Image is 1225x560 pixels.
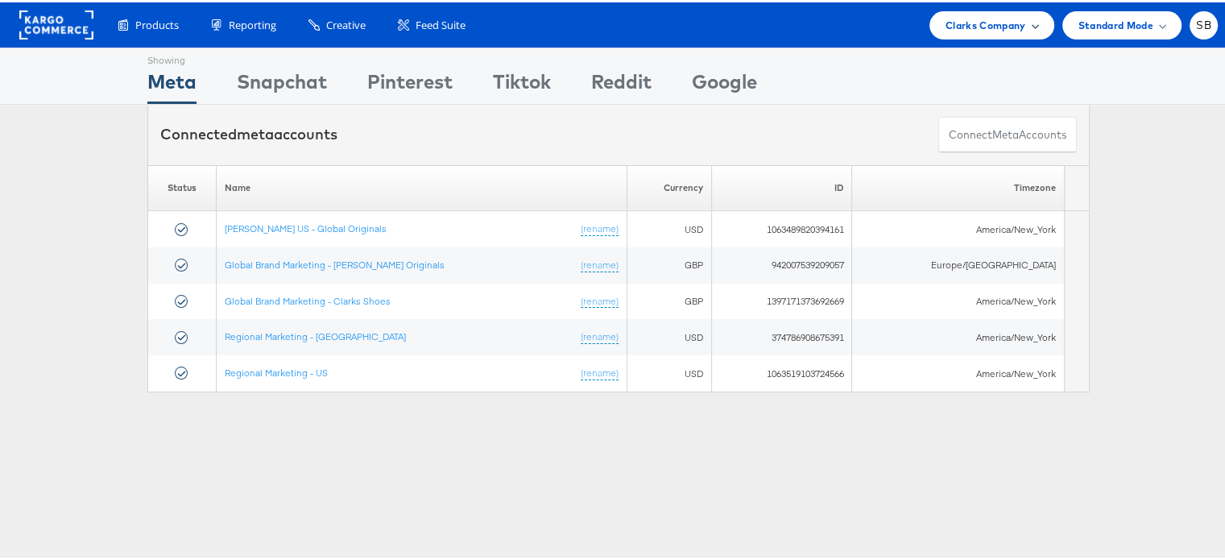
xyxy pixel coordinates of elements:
div: Showing [147,46,197,65]
td: GBP [627,281,711,317]
span: Standard Mode [1078,15,1153,31]
div: Tiktok [493,65,551,102]
div: Google [692,65,757,102]
div: Reddit [591,65,652,102]
th: Status [148,163,217,209]
th: Timezone [852,163,1064,209]
span: meta [992,125,1019,140]
th: Name [217,163,627,209]
button: ConnectmetaAccounts [938,114,1077,151]
td: 374786908675391 [711,317,852,353]
td: GBP [627,245,711,281]
span: Clarks Company [946,15,1026,31]
td: America/New_York [852,317,1064,353]
span: SB [1196,18,1211,28]
span: Feed Suite [416,15,466,31]
a: (rename) [581,220,619,234]
span: Creative [326,15,366,31]
a: [PERSON_NAME] US - Global Originals [225,220,387,232]
span: Products [135,15,179,31]
td: 1397171373692669 [711,281,852,317]
div: Connected accounts [160,122,337,143]
td: 1063519103724566 [711,353,852,389]
a: (rename) [581,328,619,342]
div: Pinterest [367,65,453,102]
td: USD [627,353,711,389]
a: Global Brand Marketing - Clarks Shoes [225,292,391,305]
td: America/New_York [852,281,1064,317]
td: 942007539209057 [711,245,852,281]
a: Global Brand Marketing - [PERSON_NAME] Originals [225,256,445,268]
a: Regional Marketing - US [225,364,328,376]
td: 1063489820394161 [711,209,852,245]
div: Snapchat [237,65,327,102]
td: USD [627,317,711,353]
td: Europe/[GEOGRAPHIC_DATA] [852,245,1064,281]
a: Regional Marketing - [GEOGRAPHIC_DATA] [225,328,406,340]
td: USD [627,209,711,245]
th: ID [711,163,852,209]
a: (rename) [581,292,619,306]
div: Meta [147,65,197,102]
span: meta [237,122,274,141]
td: America/New_York [852,353,1064,389]
th: Currency [627,163,711,209]
a: (rename) [581,364,619,378]
td: America/New_York [852,209,1064,245]
span: Reporting [229,15,276,31]
a: (rename) [581,256,619,270]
